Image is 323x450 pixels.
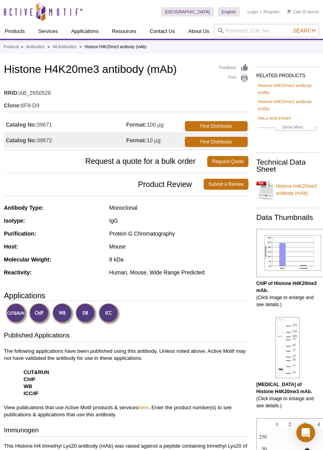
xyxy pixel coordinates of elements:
[4,205,44,211] strong: Antibody Type:
[4,179,204,190] span: Product Review
[287,9,291,13] img: Your Cart
[4,156,207,167] span: Request a quote for a bulk order
[256,67,319,81] h2: RELATED PRODUCTS
[4,132,126,148] td: 39672
[214,24,319,37] input: Keyword, Cat. No.
[4,269,32,276] strong: Reactivity:
[24,369,49,375] strong: CUT&RUN
[4,102,21,109] strong: Clone:
[138,405,148,410] a: here
[219,64,248,72] a: Feedback
[256,280,319,308] p: (Click image to enlarge and see details.)
[184,24,214,39] a: About Us
[4,97,248,110] td: 6F8-D9
[26,44,45,51] a: Antibodies
[4,218,25,224] strong: Isotype:
[258,98,318,112] a: Histone H4K20me1 antibody (mAb)
[109,204,248,211] div: Monoclonal
[24,390,38,396] strong: ICC/IF
[185,137,248,147] a: Find Distributor
[109,230,248,237] div: Protein G Chromatography
[99,303,120,325] img: Immunocytochemistry Validated
[263,9,279,15] a: Register
[6,121,37,128] strong: Catalog No:
[161,7,214,16] a: [GEOGRAPHIC_DATA]
[4,290,248,301] h3: Applications
[276,317,300,378] img: Histone H4K20me3 antibody (mAb) tested by Western blot.
[4,243,18,250] strong: Host:
[219,74,248,83] a: Print
[24,376,35,382] strong: ChIP
[290,27,318,34] button: Search
[109,243,248,250] div: Mouse
[107,24,141,39] a: Resources
[185,121,248,131] a: Find Distributor
[4,64,248,77] h1: Histone H4K20me3 antibody (mAb)
[79,45,82,49] li: »
[256,178,319,201] a: Histone H4K20me3 antibody (mAb)
[4,348,248,418] p: The following applications have been published using this antibody. Unless noted above, Active Mo...
[218,7,240,16] a: English
[4,89,19,96] strong: RRID:
[287,7,319,16] li: (0 items)
[126,137,147,144] strong: Format:
[52,303,74,325] img: Western Blot Validated
[4,116,126,132] td: 39671
[145,24,179,39] a: Contact Us
[256,281,317,293] b: ChIP of Histone H4K20me3 mAb.
[126,132,184,148] td: 10 µg
[53,44,77,51] a: All Antibodies
[296,423,315,442] div: Open Intercom Messenger
[75,303,97,325] img: Dot Blot Validated
[260,7,261,16] li: |
[29,303,51,325] img: ChIP Validated
[256,382,312,394] b: [MEDICAL_DATA] of Histone H4K20me3 mAb.
[287,9,301,15] a: Cart
[6,303,27,325] img: CUT&RUN Validated
[4,426,248,437] h3: Immunogen
[33,24,62,39] a: Services
[21,45,23,49] li: »
[207,156,248,167] a: Request Quote
[248,9,258,15] a: Login
[109,217,248,224] div: IgG
[293,27,316,34] span: Search
[85,45,146,49] li: Histone H4K20me3 antibody (mAb)
[4,230,36,237] strong: Purification:
[258,82,318,96] a: Histone H4K20me2 antibody (mAb)
[256,159,319,173] h2: Technical Data Sheet
[109,269,248,276] div: Human, Mouse, Wide Range Predicted
[204,179,248,190] a: Submit a Review
[258,114,291,122] a: HeLa acid extract
[4,331,248,342] h3: Published Applications
[126,116,184,132] td: 100 µg
[4,44,19,51] a: Products
[126,121,147,128] strong: Format:
[66,24,103,39] a: Applications
[6,137,37,144] strong: Catalog No:
[47,45,50,49] li: »
[4,85,248,97] td: AB_2650526
[24,383,32,389] strong: WB
[109,256,248,263] div: 8 kDa
[4,256,51,263] strong: Molecular Weight:
[256,214,319,221] h2: Data Thumbnails
[258,123,318,132] a: Show More
[256,381,319,409] p: (Click image to enlarge and see details.)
